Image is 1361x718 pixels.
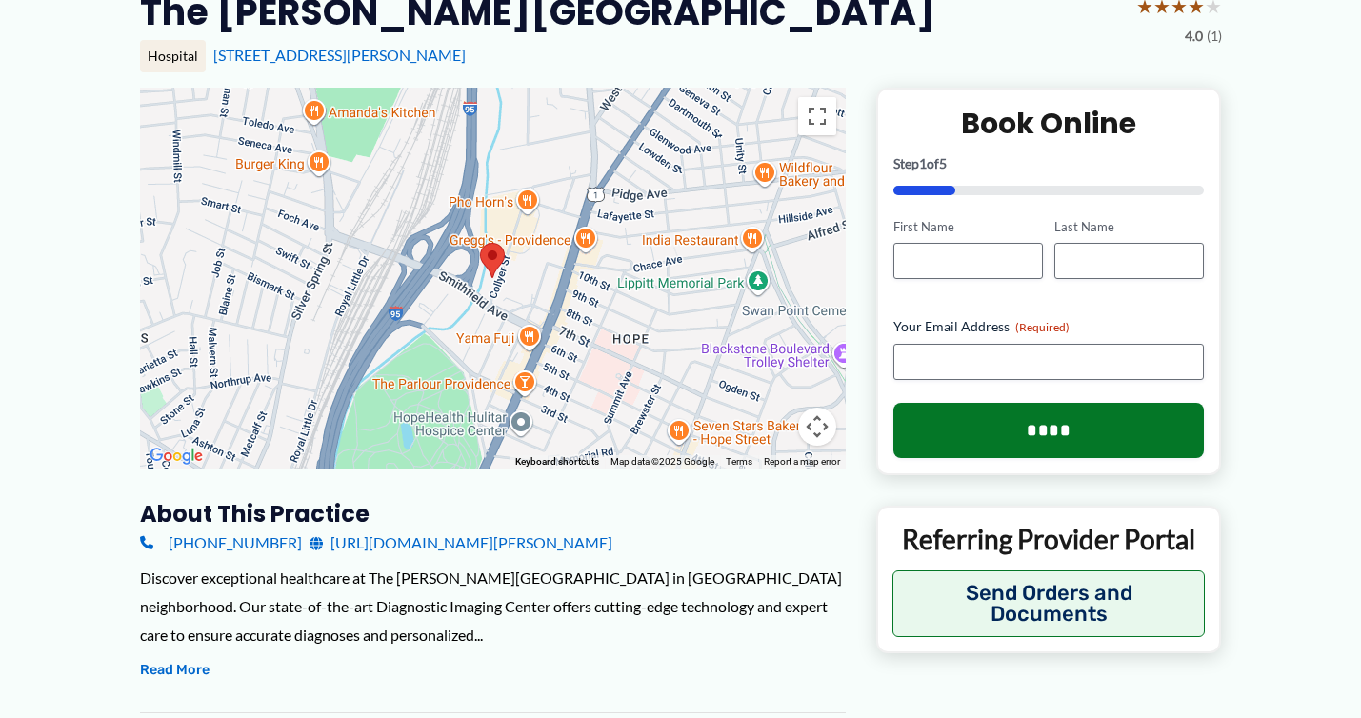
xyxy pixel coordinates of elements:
[893,317,1205,336] label: Your Email Address
[140,564,846,648] div: Discover exceptional healthcare at The [PERSON_NAME][GEOGRAPHIC_DATA] in [GEOGRAPHIC_DATA] neighb...
[1015,320,1070,334] span: (Required)
[764,456,840,467] a: Report a map error
[145,444,208,469] img: Google
[213,46,466,64] a: [STREET_ADDRESS][PERSON_NAME]
[726,456,752,467] a: Terms (opens in new tab)
[1185,24,1203,49] span: 4.0
[145,444,208,469] a: Open this area in Google Maps (opens a new window)
[893,105,1205,142] h2: Book Online
[892,522,1206,556] p: Referring Provider Portal
[798,97,836,135] button: Toggle fullscreen view
[140,40,206,72] div: Hospital
[893,157,1205,170] p: Step of
[1054,218,1204,236] label: Last Name
[798,408,836,446] button: Map camera controls
[140,499,846,529] h3: About this practice
[919,155,927,171] span: 1
[310,529,612,557] a: [URL][DOMAIN_NAME][PERSON_NAME]
[1207,24,1222,49] span: (1)
[515,455,599,469] button: Keyboard shortcuts
[939,155,947,171] span: 5
[893,218,1043,236] label: First Name
[140,659,210,682] button: Read More
[140,529,302,557] a: [PHONE_NUMBER]
[892,570,1206,637] button: Send Orders and Documents
[610,456,714,467] span: Map data ©2025 Google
